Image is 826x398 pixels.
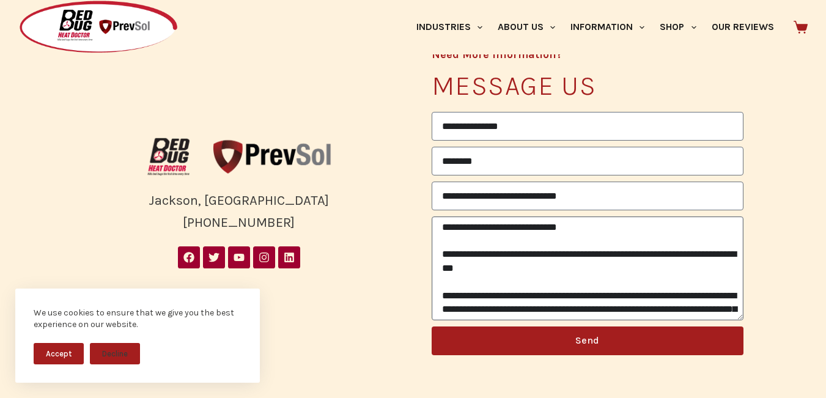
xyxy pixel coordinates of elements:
[10,5,46,42] button: Open LiveChat chat widget
[90,343,140,364] button: Decline
[432,112,743,361] form: General Contact Form
[34,307,242,331] div: We use cookies to ensure that we give you the best experience on our website.
[83,190,395,234] div: Jackson, [GEOGRAPHIC_DATA] [PHONE_NUMBER]
[34,343,84,364] button: Accept
[575,336,599,345] span: Send
[432,72,743,99] h3: Message us
[432,326,743,355] button: Send
[432,49,743,60] h4: Need More Information?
